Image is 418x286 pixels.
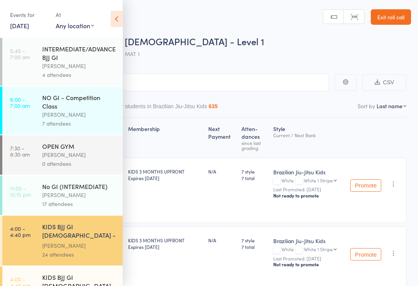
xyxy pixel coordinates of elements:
div: At [56,9,94,21]
div: 24 attendees [42,250,116,259]
div: since last grading [242,140,267,150]
div: Style [270,121,347,154]
div: OPEN GYM [42,142,116,150]
a: [DATE] [10,21,29,30]
a: Exit roll call [371,9,411,25]
div: 7 attendees [42,119,116,128]
time: 5:45 - 7:00 am [10,48,30,60]
div: White [273,178,344,184]
div: Next Payment [205,121,238,154]
label: Sort by [358,102,375,110]
button: CSV [362,74,406,91]
div: 17 attendees [42,199,116,208]
div: Membership [125,121,205,154]
div: No GI (INTERMEDIATE) [42,182,116,191]
div: Events for [10,9,48,21]
time: 4:00 - 4:40 pm [10,225,31,238]
span: 7 total [242,243,267,250]
div: 635 [209,103,218,109]
div: Atten­dances [238,121,270,154]
div: Current / Next Rank [273,133,344,138]
div: Last name [377,102,403,110]
a: 5:45 -7:00 amINTERMEDIATE/ADVANCED BJJ GI[PERSON_NAME]4 attendees [2,38,123,86]
a: 7:30 -8:30 amOPEN GYM[PERSON_NAME]0 attendees [2,135,123,175]
div: Expires [DATE] [128,175,202,181]
div: N/A [208,168,235,175]
div: Brazilian Jiu-Jitsu Kids [273,168,344,176]
div: KIDS 3 MONTHS UPFRONT [128,237,202,250]
div: [PERSON_NAME] [42,191,116,199]
div: KIDS 3 MONTHS UPFRONT [128,168,202,181]
div: INTERMEDIATE/ADVANCED BJJ GI [42,44,116,61]
div: 0 attendees [42,159,116,168]
time: 11:00 - 12:15 pm [10,185,31,197]
div: NO GI - Competition Class [42,93,116,110]
small: Last Promoted: [DATE] [273,187,344,192]
div: [PERSON_NAME] [42,61,116,70]
div: 4 attendees [42,70,116,79]
span: 7 total [242,175,267,181]
a: 6:00 -7:00 amNO GI - Competition Class[PERSON_NAME]7 attendees [2,87,123,134]
small: Last Promoted: [DATE] [273,256,344,261]
span: KIDS BJJ GI [DEMOGRAPHIC_DATA] - Level 1 [77,35,264,48]
button: Other students in Brazilian Jiu-Jitsu Kids635 [110,99,218,117]
input: Search by name [12,73,329,91]
a: 11:00 -12:15 pmNo GI (INTERMEDIATE)[PERSON_NAME]17 attendees [2,175,123,215]
span: MAT 1 [125,50,140,58]
div: Not ready to promote [273,261,344,267]
div: White 1 Stripe [304,178,333,183]
div: [PERSON_NAME] [42,110,116,119]
button: Promote [350,248,381,260]
time: 6:00 - 7:00 am [10,96,30,109]
div: [PERSON_NAME] [42,241,116,250]
div: Not ready to promote [273,192,344,199]
a: 4:00 -4:40 pmKIDS BJJ GI [DEMOGRAPHIC_DATA] - Level 1[PERSON_NAME]24 attendees [2,216,123,266]
div: Any location [56,21,94,30]
div: Expires [DATE] [128,243,202,250]
div: KIDS BJJ GI [DEMOGRAPHIC_DATA] - Level 1 [42,222,116,241]
div: White [273,247,344,253]
div: White 1 Stripe [304,247,333,252]
span: 7 style [242,237,267,243]
time: 7:30 - 8:30 am [10,145,30,157]
div: N/A [208,237,235,243]
div: [PERSON_NAME] [42,150,116,159]
div: Brazilian Jiu-Jitsu Kids [273,237,344,245]
span: 7 style [242,168,267,175]
button: Promote [350,179,381,192]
